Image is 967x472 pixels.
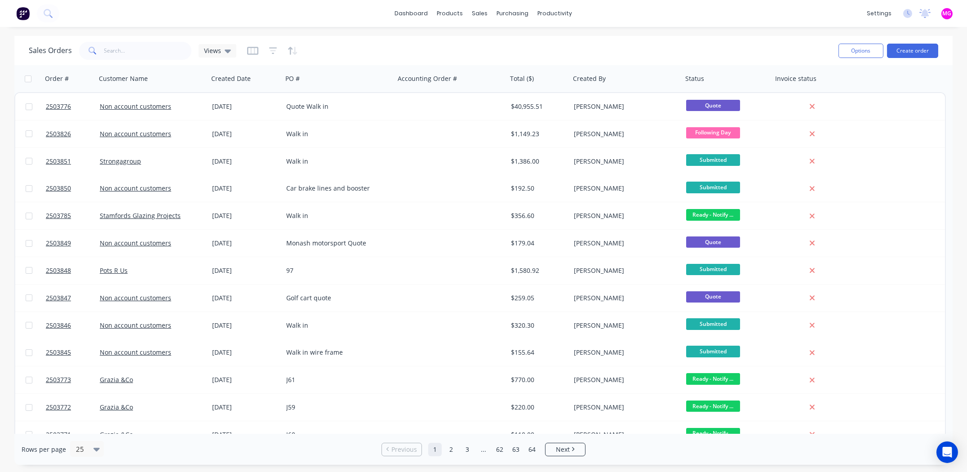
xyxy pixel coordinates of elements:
a: 2503846 [46,312,100,339]
div: Created Date [211,74,251,83]
a: Grazia &Co [100,403,133,411]
a: Page 3 [461,443,474,456]
div: Quote Walk in [286,102,386,111]
span: 2503850 [46,184,71,193]
a: Non account customers [100,321,171,330]
span: Quote [686,291,740,303]
div: $320.30 [511,321,564,330]
a: 2503847 [46,285,100,312]
div: [PERSON_NAME] [574,211,674,220]
a: Page 63 [509,443,523,456]
div: [DATE] [212,239,279,248]
div: [PERSON_NAME] [574,375,674,384]
span: Ready - Notify ... [686,373,740,384]
span: Submitted [686,154,740,165]
div: [DATE] [212,184,279,193]
div: Walk in [286,321,386,330]
div: Invoice status [775,74,816,83]
div: [DATE] [212,157,279,166]
div: [DATE] [212,375,279,384]
a: 2503776 [46,93,100,120]
span: 2503776 [46,102,71,111]
span: Next [556,445,570,454]
div: [PERSON_NAME] [574,184,674,193]
div: $1,386.00 [511,157,564,166]
button: Create order [887,44,938,58]
span: Quote [686,100,740,111]
span: Previous [391,445,417,454]
div: purchasing [492,7,533,20]
ul: Pagination [378,443,589,456]
a: 2503845 [46,339,100,366]
h1: Sales Orders [29,46,72,55]
div: [PERSON_NAME] [574,239,674,248]
div: [DATE] [212,211,279,220]
div: [PERSON_NAME] [574,321,674,330]
div: $259.05 [511,294,564,303]
span: MG [943,9,952,18]
div: [PERSON_NAME] [574,430,674,439]
span: 2503849 [46,239,71,248]
span: Submitted [686,182,740,193]
div: Open Intercom Messenger [936,441,958,463]
a: Jump forward [477,443,490,456]
div: $110.00 [511,430,564,439]
div: [DATE] [212,129,279,138]
span: 2503773 [46,375,71,384]
a: Non account customers [100,239,171,247]
a: 2503849 [46,230,100,257]
span: Ready - Notify ... [686,209,740,220]
div: $1,149.23 [511,129,564,138]
span: Ready - Notify ... [686,428,740,439]
div: sales [468,7,492,20]
a: Non account customers [100,129,171,138]
a: Stamfords Glazing Projects [100,211,181,220]
a: 2503773 [46,366,100,393]
div: [DATE] [212,430,279,439]
div: [DATE] [212,102,279,111]
a: 2503785 [46,202,100,229]
a: dashboard [390,7,433,20]
div: Total ($) [510,74,534,83]
img: Factory [16,7,30,20]
div: [PERSON_NAME] [574,129,674,138]
div: Walk in [286,129,386,138]
div: $192.50 [511,184,564,193]
a: Non account customers [100,348,171,356]
a: Next page [546,445,585,454]
div: Accounting Order # [398,74,457,83]
a: 2503771 [46,421,100,448]
div: $179.04 [511,239,564,248]
input: Search... [104,42,192,60]
div: $356.60 [511,211,564,220]
div: productivity [533,7,577,20]
div: [PERSON_NAME] [574,157,674,166]
a: Non account customers [100,184,171,192]
div: J61 [286,375,386,384]
a: Previous page [382,445,421,454]
div: Walk in [286,211,386,220]
div: Created By [573,74,606,83]
div: Order # [45,74,69,83]
div: Car brake lines and booster [286,184,386,193]
div: [PERSON_NAME] [574,102,674,111]
span: 2503826 [46,129,71,138]
a: Grazia &Co [100,375,133,384]
div: PO # [285,74,300,83]
span: Rows per page [22,445,66,454]
div: [PERSON_NAME] [574,266,674,275]
span: Ready - Notify ... [686,401,740,412]
div: $155.64 [511,348,564,357]
a: 2503772 [46,394,100,421]
div: Customer Name [99,74,148,83]
span: 2503785 [46,211,71,220]
div: Walk in wire frame [286,348,386,357]
div: $40,955.51 [511,102,564,111]
span: 2503851 [46,157,71,166]
a: Page 62 [493,443,506,456]
span: Submitted [686,264,740,275]
a: Page 1 is your current page [428,443,442,456]
a: 2503850 [46,175,100,202]
div: $1,580.92 [511,266,564,275]
a: Grazia &Co [100,430,133,439]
